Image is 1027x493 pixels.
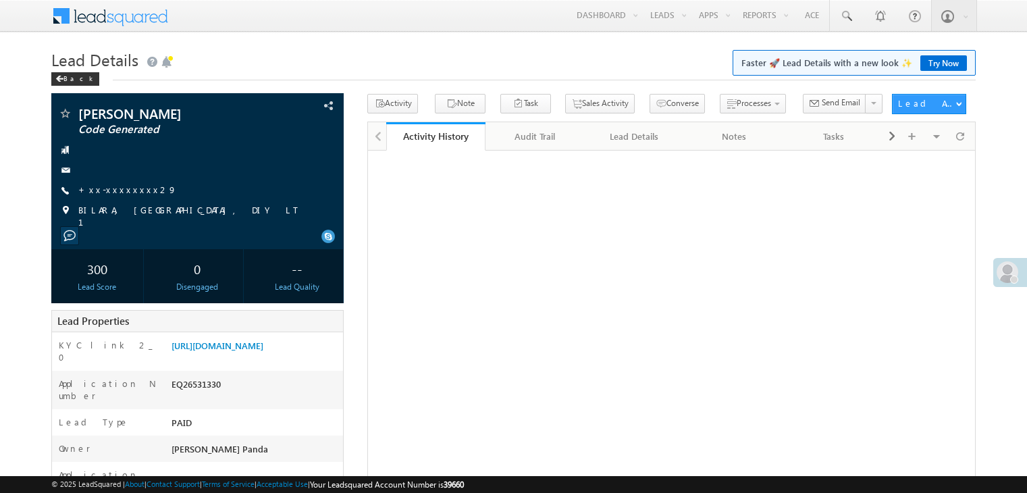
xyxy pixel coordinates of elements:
a: Activity History [386,122,485,151]
div: 0 [155,256,240,281]
span: Code Generated [78,123,259,136]
div: Lead Quality [255,281,340,293]
span: Lead Properties [57,314,129,328]
span: Processes [737,98,771,108]
a: Lead Details [585,122,685,151]
span: Your Leadsquared Account Number is [310,479,464,490]
label: Owner [59,442,90,455]
span: 39660 [444,479,464,490]
div: Lead Actions [898,97,955,109]
button: Lead Actions [892,94,966,114]
a: Terms of Service [202,479,255,488]
span: [PERSON_NAME] Panda [172,443,268,455]
a: Notes [685,122,784,151]
span: Faster 🚀 Lead Details with a new look ✨ [741,56,967,70]
span: Lead Details [51,49,138,70]
button: Converse [650,94,705,113]
a: About [125,479,144,488]
button: Task [500,94,551,113]
div: -- [255,256,340,281]
a: Try Now [920,55,967,71]
div: 300 [55,256,140,281]
div: PAID [168,416,343,435]
div: Back [51,72,99,86]
a: +xx-xxxxxxxx29 [78,184,177,195]
div: Disengaged [155,281,240,293]
div: Activity History [396,130,475,142]
span: BILARA, [GEOGRAPHIC_DATA], DIY LT 1 [78,204,315,228]
span: [PERSON_NAME] [78,107,259,120]
a: Acceptable Use [257,479,308,488]
a: Audit Trail [485,122,585,151]
a: [URL][DOMAIN_NAME] [172,340,263,351]
div: Lead Score [55,281,140,293]
div: EQ26531330 [168,378,343,396]
label: Application Status [59,469,157,493]
label: Lead Type [59,416,129,428]
a: Tasks [785,122,884,151]
div: Audit Trail [496,128,573,145]
div: Tasks [795,128,872,145]
button: Processes [720,94,786,113]
label: KYC link 2_0 [59,339,157,363]
button: Note [435,94,485,113]
button: Sales Activity [565,94,635,113]
label: Application Number [59,378,157,402]
a: Back [51,72,106,83]
button: Send Email [803,94,866,113]
div: Notes [695,128,772,145]
span: Send Email [822,97,860,109]
span: © 2025 LeadSquared | | | | | [51,478,464,491]
a: Contact Support [147,479,200,488]
button: Activity [367,94,418,113]
div: Lead Details [596,128,673,145]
